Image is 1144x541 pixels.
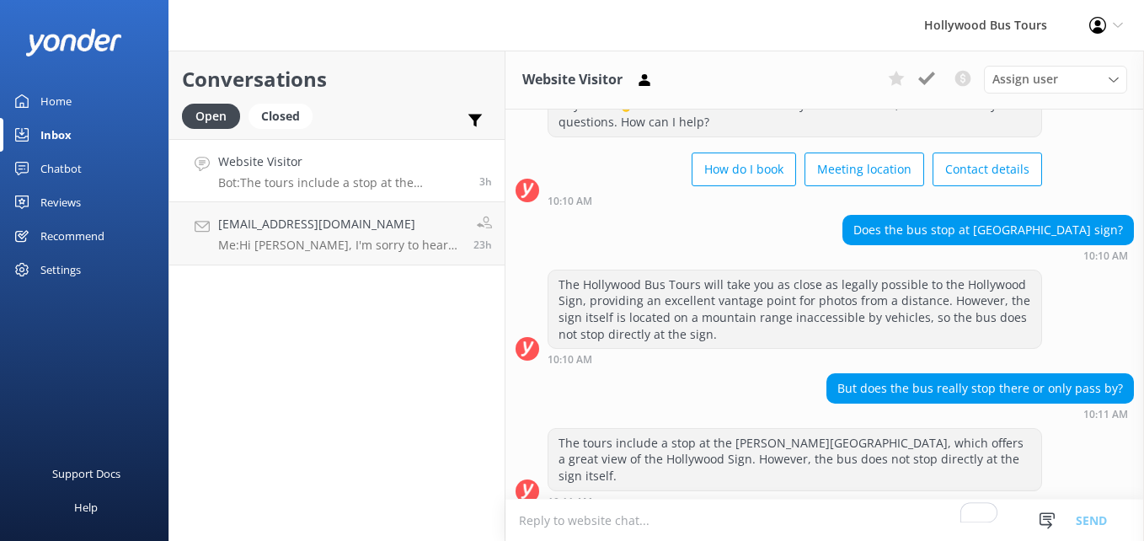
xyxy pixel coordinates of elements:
[479,174,492,189] span: Oct 12 2025 10:11am (UTC -07:00) America/Tijuana
[40,219,104,253] div: Recommend
[52,457,120,490] div: Support Docs
[249,106,321,125] a: Closed
[827,374,1133,403] div: But does the bus really stop there or only pass by?
[805,153,924,186] button: Meeting location
[182,106,249,125] a: Open
[548,196,592,206] strong: 10:10 AM
[548,497,592,507] strong: 10:11 AM
[548,91,1041,136] div: Hey there 👋 I'm a virtual assistant for Hollywood Bus Tours, here to answer your questions. How c...
[169,202,505,265] a: [EMAIL_ADDRESS][DOMAIN_NAME]Me:Hi [PERSON_NAME], I'm sorry to hear you won't make your tour. Unfo...
[40,118,72,152] div: Inbox
[40,185,81,219] div: Reviews
[505,500,1144,541] textarea: To enrich screen reader interactions, please activate Accessibility in Grammarly extension settings
[25,29,122,56] img: yonder-white-logo.png
[182,104,240,129] div: Open
[218,238,461,253] p: Me: Hi [PERSON_NAME], I'm sorry to hear you won't make your tour. Unfortunately, it's too late to...
[74,490,98,524] div: Help
[218,215,461,233] h4: [EMAIL_ADDRESS][DOMAIN_NAME]
[548,353,1042,365] div: Oct 12 2025 10:10am (UTC -07:00) America/Tijuana
[218,153,467,171] h4: Website Visitor
[548,495,1042,507] div: Oct 12 2025 10:11am (UTC -07:00) America/Tijuana
[992,70,1058,88] span: Assign user
[182,63,492,95] h2: Conversations
[169,139,505,202] a: Website VisitorBot:The tours include a stop at the [PERSON_NAME][GEOGRAPHIC_DATA], which offers a...
[548,270,1041,348] div: The Hollywood Bus Tours will take you as close as legally possible to the Hollywood Sign, providi...
[40,253,81,287] div: Settings
[1083,251,1128,261] strong: 10:10 AM
[522,69,623,91] h3: Website Visitor
[548,429,1041,490] div: The tours include a stop at the [PERSON_NAME][GEOGRAPHIC_DATA], which offers a great view of the ...
[548,355,592,365] strong: 10:10 AM
[40,84,72,118] div: Home
[548,195,1042,206] div: Oct 12 2025 10:10am (UTC -07:00) America/Tijuana
[826,408,1134,420] div: Oct 12 2025 10:11am (UTC -07:00) America/Tijuana
[984,66,1127,93] div: Assign User
[473,238,492,252] span: Oct 11 2025 01:42pm (UTC -07:00) America/Tijuana
[933,153,1042,186] button: Contact details
[40,152,82,185] div: Chatbot
[1083,410,1128,420] strong: 10:11 AM
[692,153,796,186] button: How do I book
[249,104,313,129] div: Closed
[843,216,1133,244] div: Does the bus stop at [GEOGRAPHIC_DATA] sign?
[842,249,1134,261] div: Oct 12 2025 10:10am (UTC -07:00) America/Tijuana
[218,175,467,190] p: Bot: The tours include a stop at the [PERSON_NAME][GEOGRAPHIC_DATA], which offers a great view of...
